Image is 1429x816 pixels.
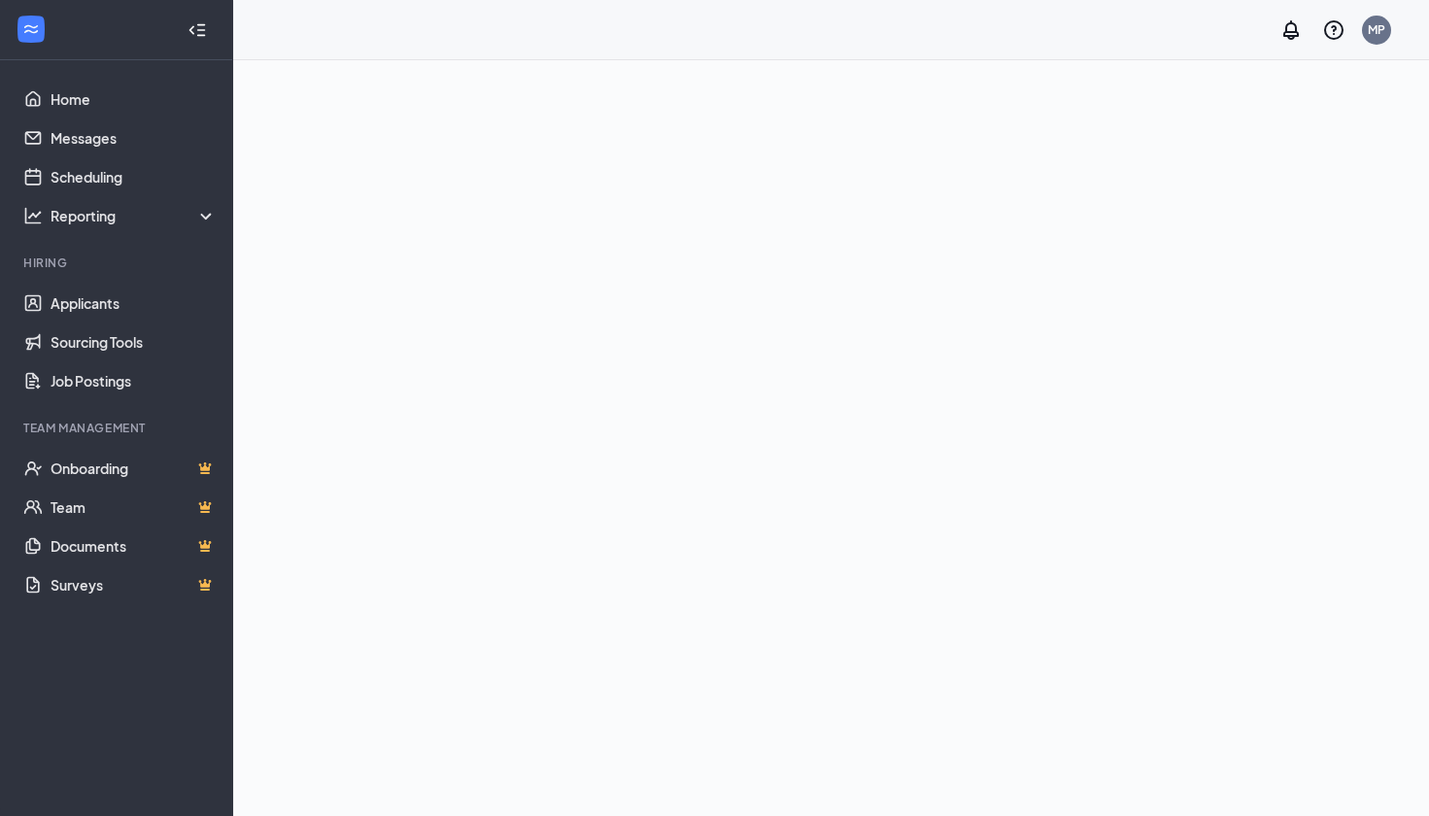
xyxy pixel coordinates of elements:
a: TeamCrown [51,488,217,527]
a: SurveysCrown [51,565,217,604]
a: OnboardingCrown [51,449,217,488]
div: Team Management [23,420,213,436]
svg: Collapse [187,20,207,40]
svg: Notifications [1279,18,1303,42]
div: Reporting [51,206,218,225]
div: MP [1368,21,1385,38]
svg: WorkstreamLogo [21,19,41,39]
svg: Analysis [23,206,43,225]
div: Hiring [23,255,213,271]
a: DocumentsCrown [51,527,217,565]
a: Sourcing Tools [51,323,217,361]
a: Messages [51,119,217,157]
a: Home [51,80,217,119]
a: Scheduling [51,157,217,196]
a: Job Postings [51,361,217,400]
svg: QuestionInfo [1322,18,1345,42]
a: Applicants [51,284,217,323]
